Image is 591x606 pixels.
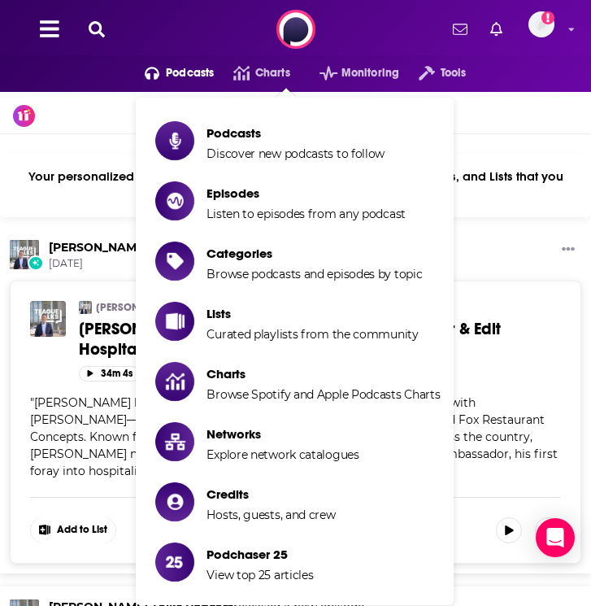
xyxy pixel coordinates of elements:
[528,11,554,37] img: User Profile
[446,15,474,43] a: Show notifications dropdown
[206,185,406,201] span: Episodes
[206,486,335,502] span: Credits
[206,547,313,562] span: Podchaser 25
[206,508,335,522] span: Hosts, guests, and crew
[206,447,359,462] span: Explore network catalogues
[206,426,359,442] span: Networks
[541,11,554,24] svg: Add a profile image
[125,60,215,86] button: close menu
[206,568,313,582] span: View top 25 articles
[166,62,214,85] span: Podcasts
[206,146,385,161] span: Discover new podcasts to follow
[528,11,564,47] a: Logged in as AutumnKatie
[276,10,315,49] img: Podchaser - Follow, Share and Rate Podcasts
[528,11,554,37] span: Logged in as AutumnKatie
[300,60,399,86] button: open menu
[214,60,289,86] a: Charts
[399,60,466,86] button: open menu
[206,387,440,402] span: Browse Spotify and Apple Podcasts Charts
[206,207,406,221] span: Listen to episodes from any podcast
[536,518,575,557] div: Open Intercom Messenger
[206,306,418,321] span: Lists
[206,246,422,261] span: Categories
[441,62,467,85] span: Tools
[206,125,385,141] span: Podcasts
[341,62,399,85] span: Monitoring
[206,366,440,381] span: Charts
[484,15,509,43] a: Show notifications dropdown
[206,327,418,342] span: Curated playlists from the community
[206,267,422,281] span: Browse podcasts and episodes by topic
[255,62,290,85] span: Charts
